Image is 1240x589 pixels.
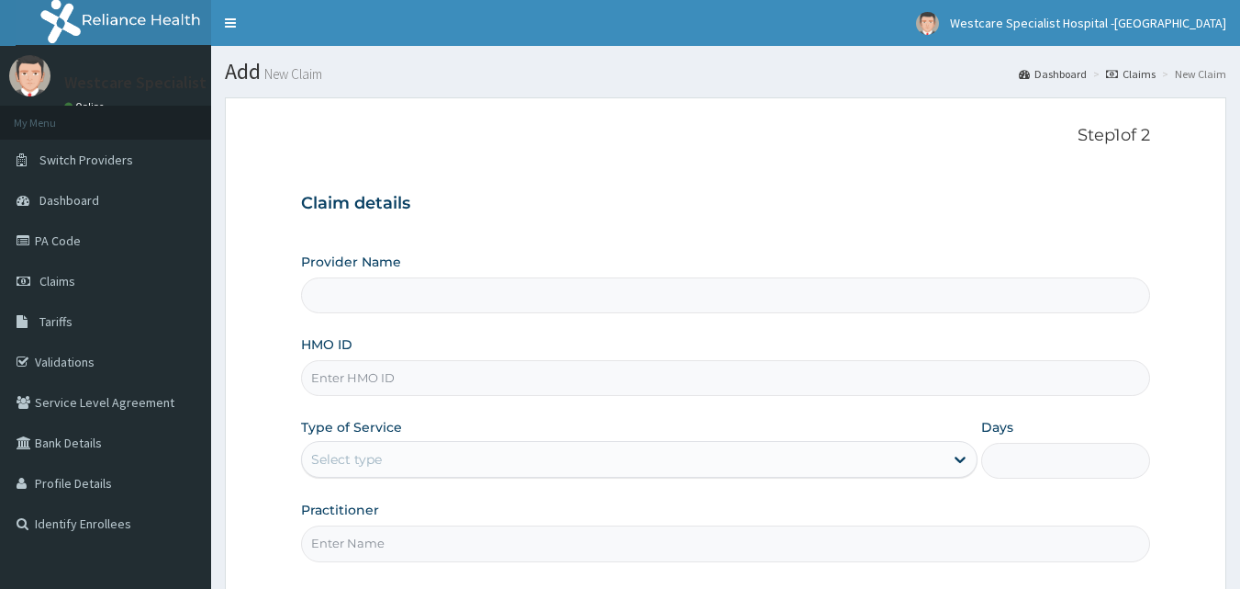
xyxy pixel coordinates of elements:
[39,192,99,209] span: Dashboard
[64,74,431,91] p: Westcare Specialist Hospital -[GEOGRAPHIC_DATA]
[39,273,75,289] span: Claims
[981,418,1013,436] label: Days
[301,253,401,271] label: Provider Name
[301,360,1151,396] input: Enter HMO ID
[64,100,108,113] a: Online
[301,501,379,519] label: Practitioner
[1157,66,1226,82] li: New Claim
[1019,66,1087,82] a: Dashboard
[311,450,382,469] div: Select type
[1106,66,1156,82] a: Claims
[301,126,1151,146] p: Step 1 of 2
[39,152,133,168] span: Switch Providers
[916,12,939,35] img: User Image
[950,15,1226,31] span: Westcare Specialist Hospital -[GEOGRAPHIC_DATA]
[301,526,1151,561] input: Enter Name
[301,194,1151,214] h3: Claim details
[301,335,352,354] label: HMO ID
[301,418,402,436] label: Type of Service
[39,313,73,330] span: Tariffs
[225,60,1226,84] h1: Add
[9,55,50,96] img: User Image
[261,67,322,81] small: New Claim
